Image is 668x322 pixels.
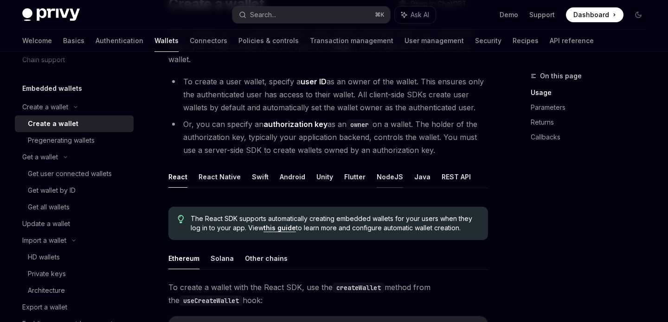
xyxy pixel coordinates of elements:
div: Get a wallet [22,152,58,163]
a: Export a wallet [15,299,134,316]
a: User management [405,30,464,52]
span: ⌘ K [375,11,385,19]
button: Ask AI [395,6,436,23]
a: Demo [500,10,518,19]
div: Search... [250,9,276,20]
button: Toggle dark mode [631,7,646,22]
div: Import a wallet [22,235,66,246]
code: useCreateWallet [180,296,243,306]
a: Wallets [154,30,179,52]
button: React Native [199,166,241,188]
a: API reference [550,30,594,52]
span: Ask AI [411,10,429,19]
button: Swift [252,166,269,188]
button: Search...⌘K [232,6,390,23]
a: Dashboard [566,7,623,22]
a: Get all wallets [15,199,134,215]
li: Or, you can specify an as an on a wallet. The holder of the authorization key, typically your app... [168,118,488,157]
button: Solana [211,247,234,269]
div: Pregenerating wallets [28,135,95,146]
a: Security [475,30,501,52]
a: Support [529,10,555,19]
h5: Embedded wallets [22,83,82,94]
span: The React SDK supports automatically creating embedded wallets for your users when they log in to... [191,214,479,233]
div: Private keys [28,268,66,279]
button: React [168,166,187,188]
a: Transaction management [310,30,393,52]
a: Get wallet by ID [15,182,134,199]
div: Export a wallet [22,302,67,313]
div: Get wallet by ID [28,185,76,196]
a: Architecture [15,282,134,299]
a: Update a wallet [15,215,134,232]
a: Private keys [15,265,134,282]
button: Unity [316,166,333,188]
a: Policies & controls [238,30,299,52]
span: To create a wallet with the React SDK, use the method from the hook: [168,281,488,307]
button: REST API [442,166,471,188]
div: Architecture [28,285,65,296]
span: On this page [540,70,582,82]
svg: Tip [178,215,184,223]
a: this guide [263,224,296,232]
a: Welcome [22,30,52,52]
a: Get user connected wallets [15,165,134,182]
span: Dashboard [573,10,609,19]
a: Usage [531,85,653,100]
li: To create a user wallet, specify a as an owner of the wallet. This ensures only the authenticated... [168,75,488,114]
div: Get all wallets [28,202,70,213]
button: Java [414,166,430,188]
a: Recipes [513,30,539,52]
a: Returns [531,115,653,130]
div: Create a wallet [22,101,68,113]
a: Connectors [190,30,227,52]
a: Create a wallet [15,115,134,132]
code: owner [347,120,373,130]
a: Basics [63,30,84,52]
button: Android [280,166,305,188]
a: Pregenerating wallets [15,132,134,149]
img: dark logo [22,8,80,21]
button: Other chains [245,247,288,269]
div: HD wallets [28,252,60,263]
code: createWallet [333,283,385,293]
button: NodeJS [377,166,403,188]
strong: authorization key [263,120,328,129]
button: Ethereum [168,247,199,269]
a: HD wallets [15,249,134,265]
a: Authentication [96,30,143,52]
div: Get user connected wallets [28,168,112,179]
a: Parameters [531,100,653,115]
strong: user ID [301,77,327,86]
a: Callbacks [531,130,653,145]
div: Create a wallet [28,118,78,129]
button: Flutter [344,166,366,188]
div: Update a wallet [22,218,70,229]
